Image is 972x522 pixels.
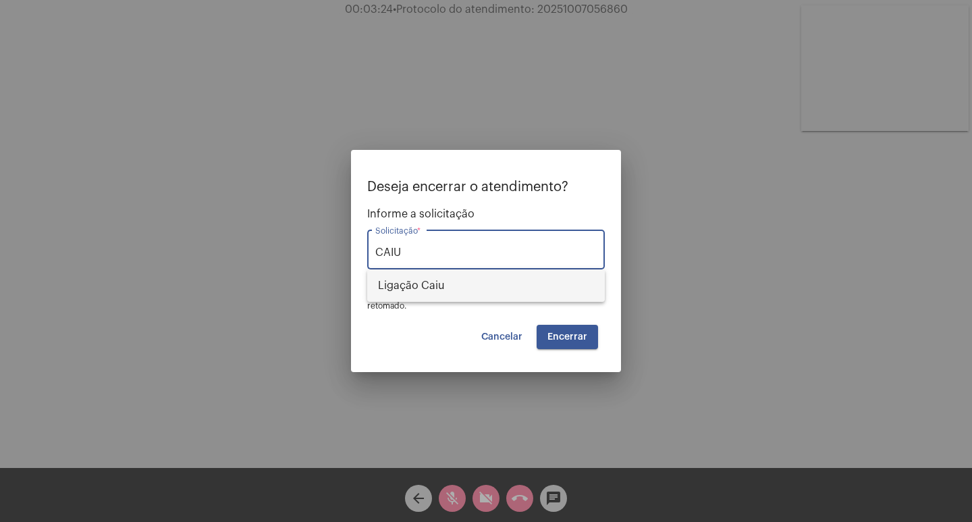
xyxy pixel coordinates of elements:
[378,269,594,302] span: Ligação Caiu
[367,208,605,220] span: Informe a solicitação
[470,325,533,349] button: Cancelar
[481,332,522,342] span: Cancelar
[537,325,598,349] button: Encerrar
[547,332,587,342] span: Encerrar
[367,290,587,310] span: OBS: O atendimento depois de encerrado não poderá ser retomado.
[375,246,597,259] input: Buscar solicitação
[367,180,605,194] p: Deseja encerrar o atendimento?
